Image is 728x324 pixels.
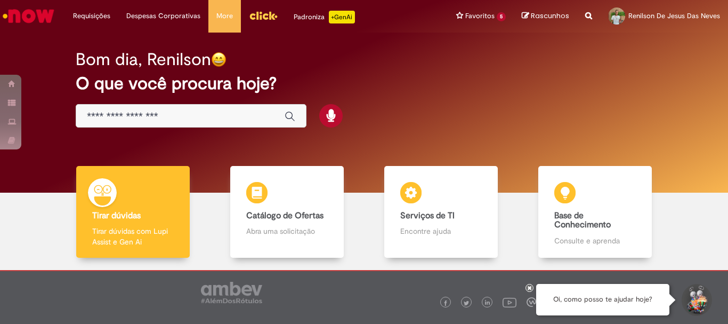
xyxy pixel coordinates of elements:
[464,301,469,306] img: logo_footer_twitter.png
[522,11,569,21] a: Rascunhos
[485,300,490,306] img: logo_footer_linkedin.png
[518,166,672,258] a: Base de Conhecimento Consulte e aprenda
[527,297,536,307] img: logo_footer_workplace.png
[465,11,495,21] span: Favoritos
[126,11,200,21] span: Despesas Corporativas
[294,11,355,23] div: Padroniza
[56,166,210,258] a: Tirar dúvidas Tirar dúvidas com Lupi Assist e Gen Ai
[216,11,233,21] span: More
[400,226,481,236] p: Encontre ajuda
[497,12,506,21] span: 5
[211,52,227,67] img: happy-face.png
[92,210,141,221] b: Tirar dúvidas
[554,210,611,231] b: Base de Conhecimento
[531,11,569,21] span: Rascunhos
[246,210,323,221] b: Catálogo de Ofertas
[76,74,652,93] h2: O que você procura hoje?
[210,166,364,258] a: Catálogo de Ofertas Abra uma solicitação
[329,11,355,23] p: +GenAi
[1,5,56,27] img: ServiceNow
[73,11,110,21] span: Requisições
[249,7,278,23] img: click_logo_yellow_360x200.png
[92,226,173,247] p: Tirar dúvidas com Lupi Assist e Gen Ai
[628,11,720,20] span: Renilson De Jesus Das Neves
[400,210,455,221] b: Serviços de TI
[554,235,635,246] p: Consulte e aprenda
[536,284,669,315] div: Oi, como posso te ajudar hoje?
[76,50,211,69] h2: Bom dia, Renilson
[503,295,516,309] img: logo_footer_youtube.png
[443,301,448,306] img: logo_footer_facebook.png
[201,282,262,303] img: logo_footer_ambev_rotulo_gray.png
[246,226,327,236] p: Abra uma solicitação
[364,166,518,258] a: Serviços de TI Encontre ajuda
[680,284,712,316] button: Iniciar Conversa de Suporte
